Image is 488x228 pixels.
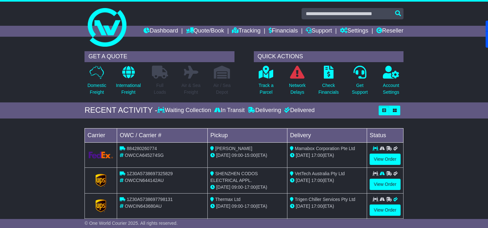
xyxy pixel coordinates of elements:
span: 17:00 [244,204,256,209]
td: Delivery [287,128,367,142]
span: 17:00 [311,204,323,209]
td: Pickup [208,128,287,142]
img: GetCarrierServiceLogo [89,152,113,158]
a: Track aParcel [258,65,274,99]
a: Quote/Book [186,26,224,37]
div: QUICK ACTIONS [254,51,403,62]
div: - (ETA) [210,203,284,210]
span: 17:00 [311,153,323,158]
p: Air / Sea Depot [213,82,231,96]
span: 17:00 [244,185,256,190]
div: - (ETA) [210,152,284,159]
span: VetTech Australia Pty Ltd [295,171,345,176]
span: OWCCN644142AU [125,178,164,183]
a: DomesticFreight [87,65,106,99]
div: (ETA) [290,177,364,184]
div: RECENT ACTIVITY - [85,106,157,115]
span: 09:00 [232,204,243,209]
a: AccountSettings [383,65,400,99]
div: - (ETA) [210,184,284,191]
a: View Order [370,154,401,165]
p: International Freight [116,82,141,96]
span: SHENZHEN CODOS ELECTRICAL APPL. [210,171,258,183]
a: InternationalFreight [115,65,141,99]
img: GetCarrierServiceLogo [95,174,106,187]
a: Financials [269,26,298,37]
span: [DATE] [216,185,230,190]
span: [DATE] [216,153,230,158]
a: Tracking [232,26,260,37]
img: GetCarrierServiceLogo [95,199,106,212]
a: GetSupport [352,65,368,99]
span: 09:00 [232,185,243,190]
td: Carrier [85,128,117,142]
div: Delivering [246,107,283,114]
a: Reseller [376,26,403,37]
td: OWC / Carrier # [117,128,208,142]
div: (ETA) [290,152,364,159]
span: Thermax Ltd [215,197,241,202]
span: 1Z30A5738697325829 [127,171,173,176]
a: Settings [340,26,368,37]
td: Status [367,128,403,142]
span: © One World Courier 2025. All rights reserved. [85,221,178,226]
p: Get Support [352,82,368,96]
div: (ETA) [290,203,364,210]
span: 884280260774 [127,146,157,151]
span: [DATE] [216,204,230,209]
a: View Order [370,179,401,190]
span: [PERSON_NAME] [215,146,252,151]
p: Full Loads [152,82,168,96]
a: NetworkDelays [289,65,306,99]
p: Track a Parcel [259,82,274,96]
span: 15:00 [244,153,256,158]
span: OWCCA645274SG [125,153,164,158]
a: Dashboard [144,26,178,37]
p: Account Settings [383,82,399,96]
span: 17:00 [311,178,323,183]
div: GET A QUOTE [85,51,234,62]
p: Network Delays [289,82,305,96]
div: Waiting Collection [157,107,213,114]
span: OWCIN643680AU [125,204,162,209]
span: Mamabox Corporation Pte Ltd [295,146,355,151]
span: Trigen Chiller Services Pty Ltd [295,197,355,202]
p: Check Financials [318,82,339,96]
span: [DATE] [296,204,310,209]
span: 09:00 [232,153,243,158]
a: View Order [370,204,401,216]
div: Delivered [283,107,314,114]
a: CheckFinancials [318,65,339,99]
p: Air & Sea Freight [181,82,200,96]
p: Domestic Freight [87,82,106,96]
span: [DATE] [296,153,310,158]
div: In Transit [213,107,246,114]
span: 1Z30A5738697798131 [127,197,173,202]
a: Support [306,26,332,37]
span: [DATE] [296,178,310,183]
